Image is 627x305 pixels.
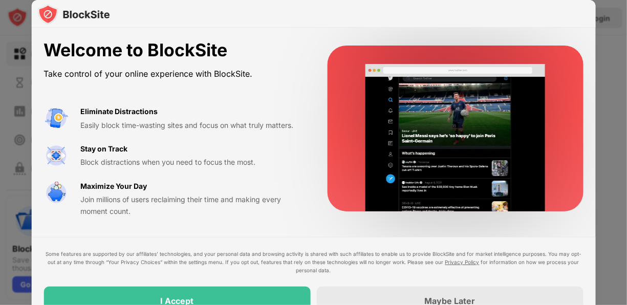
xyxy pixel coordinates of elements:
[80,157,302,168] div: Block distractions when you need to focus the most.
[44,181,68,205] img: value-safe-time.svg
[80,181,147,192] div: Maximize Your Day
[44,40,302,61] div: Welcome to BlockSite
[80,106,158,117] div: Eliminate Distractions
[80,194,302,217] div: Join millions of users reclaiming their time and making every moment count.
[44,250,583,274] div: Some features are supported by our affiliates’ technologies, and your personal data and browsing ...
[44,106,68,130] img: value-avoid-distractions.svg
[445,259,480,265] a: Privacy Policy
[80,120,302,131] div: Easily block time-wasting sites and focus on what truly matters.
[44,67,302,81] div: Take control of your online experience with BlockSite.
[37,4,110,25] img: logo-blocksite.svg
[44,143,68,168] img: value-focus.svg
[80,143,127,155] div: Stay on Track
